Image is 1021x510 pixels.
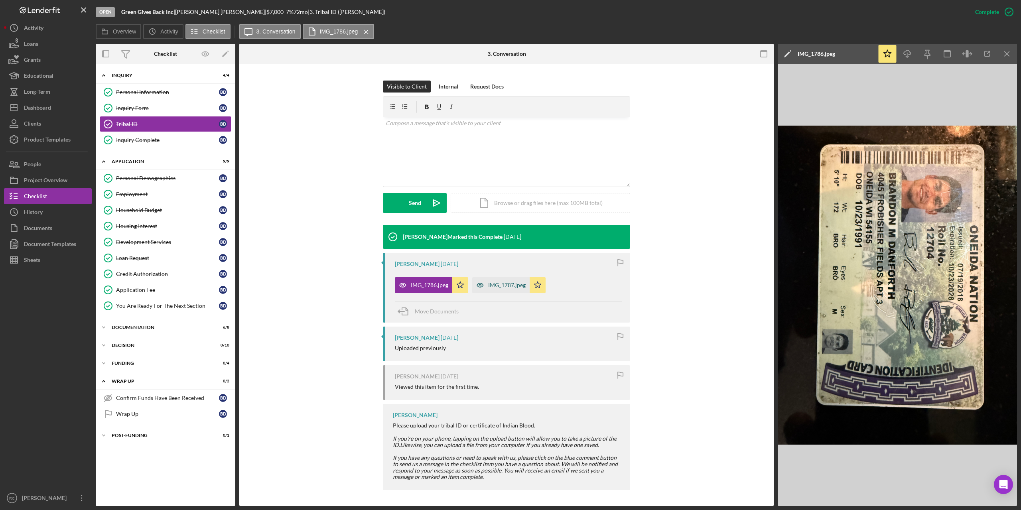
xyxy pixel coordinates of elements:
[393,435,617,448] em: If you're on your phone, tapping on the upload button will allow you to take a picture of the ID.
[215,379,229,384] div: 0 / 2
[112,73,209,78] div: Inquiry
[112,379,209,384] div: Wrap up
[116,207,219,213] div: Household Budget
[4,132,92,148] button: Product Templates
[24,36,38,54] div: Loans
[219,206,227,214] div: B D
[24,84,50,102] div: Long-Term
[100,298,231,314] a: You Are Ready For The Next SectionBD
[215,159,229,164] div: 9 / 9
[116,137,219,143] div: Inquiry Complete
[116,239,219,245] div: Development Services
[219,190,227,198] div: B D
[308,9,385,15] div: | 3. Tribal ID ([PERSON_NAME])
[116,271,219,277] div: Credit Authorization
[4,68,92,84] button: Educational
[994,475,1013,494] div: Open Intercom Messenger
[4,188,92,204] button: Checklist
[116,191,219,197] div: Employment
[24,204,43,222] div: History
[24,116,41,134] div: Clients
[472,277,546,293] button: IMG_1787.jpeg
[219,394,227,402] div: B D
[24,100,51,118] div: Dashboard
[112,433,209,438] div: Post-Funding
[215,343,229,348] div: 0 / 10
[100,266,231,282] a: Credit AuthorizationBD
[411,282,448,288] div: IMG_1786.jpeg
[4,116,92,132] a: Clients
[441,373,458,380] time: 2025-09-02 22:25
[395,373,440,380] div: [PERSON_NAME]
[24,236,76,254] div: Document Templates
[393,454,618,480] em: If you have any questions or need to speak with us, please click on the blue comment button to se...
[395,301,467,321] button: Move Documents
[219,238,227,246] div: B D
[96,24,141,39] button: Overview
[100,186,231,202] a: EmploymentBD
[100,84,231,100] a: Personal InformationBD
[24,220,52,238] div: Documents
[4,36,92,52] button: Loans
[24,132,71,150] div: Product Templates
[4,252,92,268] button: Sheets
[403,234,503,240] div: [PERSON_NAME] Marked this Complete
[4,52,92,68] a: Grants
[219,120,227,128] div: B D
[409,193,421,213] div: Send
[143,24,183,39] button: Activity
[24,252,40,270] div: Sheets
[121,9,175,15] div: |
[24,156,41,174] div: People
[116,303,219,309] div: You Are Ready For The Next Section
[395,384,479,390] div: Viewed this item for the first time.
[400,441,599,448] em: Likewise, you can upload a file from your computer if you already have one saved.
[215,361,229,366] div: 0 / 4
[4,204,92,220] button: History
[4,84,92,100] button: Long-Term
[100,282,231,298] a: Application FeeBD
[160,28,178,35] label: Activity
[4,490,92,506] button: RC[PERSON_NAME]
[24,68,53,86] div: Educational
[96,7,115,17] div: Open
[219,136,227,144] div: B D
[470,81,504,93] div: Request Docs
[100,100,231,116] a: Inquiry FormBD
[4,156,92,172] button: People
[4,236,92,252] button: Document Templates
[100,406,231,422] a: Wrap UpBD
[393,412,438,418] div: [PERSON_NAME]
[100,170,231,186] a: Personal DemographicsBD
[219,270,227,278] div: B D
[395,335,440,341] div: [PERSON_NAME]
[116,411,219,417] div: Wrap Up
[112,361,209,366] div: Funding
[504,234,521,240] time: 2025-09-03 15:12
[395,261,440,267] div: [PERSON_NAME]
[116,89,219,95] div: Personal Information
[383,193,447,213] button: Send
[112,325,209,330] div: Documentation
[286,9,294,15] div: 7 %
[466,81,508,93] button: Request Docs
[116,105,219,111] div: Inquiry Form
[303,24,374,39] button: IMG_1786.jpeg
[112,159,209,164] div: Application
[116,175,219,181] div: Personal Demographics
[488,282,526,288] div: IMG_1787.jpeg
[24,20,43,38] div: Activity
[112,343,209,348] div: Decision
[100,218,231,234] a: Housing InterestBD
[239,24,301,39] button: 3. Conversation
[215,433,229,438] div: 0 / 1
[395,277,468,293] button: IMG_1786.jpeg
[435,81,462,93] button: Internal
[4,20,92,36] button: Activity
[100,202,231,218] a: Household BudgetBD
[219,286,227,294] div: B D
